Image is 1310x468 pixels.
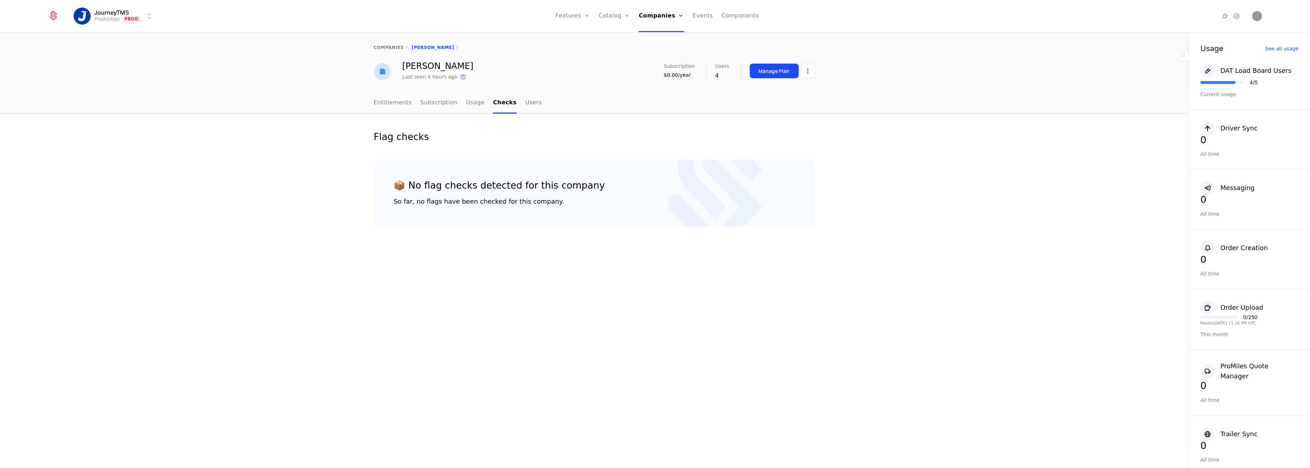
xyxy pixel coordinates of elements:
[94,15,120,23] div: Production
[1221,12,1229,20] a: Integrations
[1200,135,1299,145] div: 0
[402,62,473,70] div: [PERSON_NAME]
[394,180,795,191] div: 📦 No flag checks detected for this company
[1220,66,1291,76] div: DAT Load Board Users
[1200,241,1268,255] button: Order Creation
[1200,255,1299,264] div: 0
[374,93,412,114] a: Entitlements
[1200,397,1299,404] div: All time
[94,10,129,15] span: JourneyTMS
[1200,91,1299,98] div: Current usage
[122,16,141,22] span: Prod
[374,93,542,114] ul: Choose Sub Page
[1200,321,1258,325] div: Resets [DATE] 11:16 PM UTC
[750,64,799,78] button: Manage Plan
[715,71,729,80] div: 4
[802,64,815,78] button: Select action
[374,45,404,50] a: companies
[1232,12,1241,20] a: Settings
[402,73,458,80] div: Last seen 4 hours ago
[525,93,542,114] a: Users
[1200,456,1299,463] div: All time
[1200,64,1291,78] button: DAT Load Board Users
[1220,303,1263,313] div: Order Upload
[1200,150,1299,158] div: All time
[664,71,695,79] div: $0.00/year
[1252,11,1262,21] img: Walker Probasco
[374,63,391,80] img: Walker Probasco
[1200,181,1255,195] button: Messaging
[1220,243,1268,253] div: Order Creation
[1200,210,1299,218] div: All time
[374,93,815,114] nav: Main
[493,93,517,114] a: Checks
[374,131,429,143] div: Flag checks
[1200,427,1258,441] button: Trailer Sync
[759,68,790,75] div: Manage Plan
[394,196,795,206] div: So far, no flags have been checked for this company.
[1200,381,1299,390] div: 0
[1252,11,1262,21] button: Open user button
[1243,315,1258,320] div: 0 / 250
[1200,361,1299,381] button: ProMiles Quote Manager
[1265,46,1299,51] div: See all usage
[664,64,695,69] span: Subscription
[1250,80,1258,85] div: 4 / 5
[1220,361,1299,381] div: ProMiles Quote Manager
[1220,183,1255,193] div: Messaging
[1200,45,1223,52] div: Usage
[1200,270,1299,277] div: All time
[1200,121,1258,135] button: Driver Sync
[420,93,457,114] a: Subscription
[1220,429,1258,439] div: Trailer Sync
[1200,195,1299,204] div: 0
[74,8,91,25] img: JourneyTMS
[1200,331,1299,338] div: This month
[76,8,154,24] button: Select environment
[1200,300,1263,315] button: Order Upload
[1220,123,1258,133] div: Driver Sync
[715,64,729,69] span: Users
[466,93,485,114] a: Usage
[1200,441,1299,450] div: 0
